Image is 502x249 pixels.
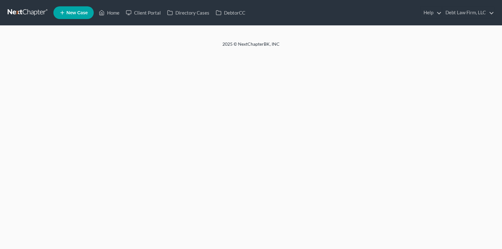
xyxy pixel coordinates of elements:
a: Home [96,7,123,18]
a: Debt Law Firm, LLC [442,7,494,18]
a: Directory Cases [164,7,213,18]
a: Help [420,7,442,18]
a: Client Portal [123,7,164,18]
a: DebtorCC [213,7,248,18]
new-legal-case-button: New Case [53,6,94,19]
div: 2025 © NextChapterBK, INC [70,41,432,52]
